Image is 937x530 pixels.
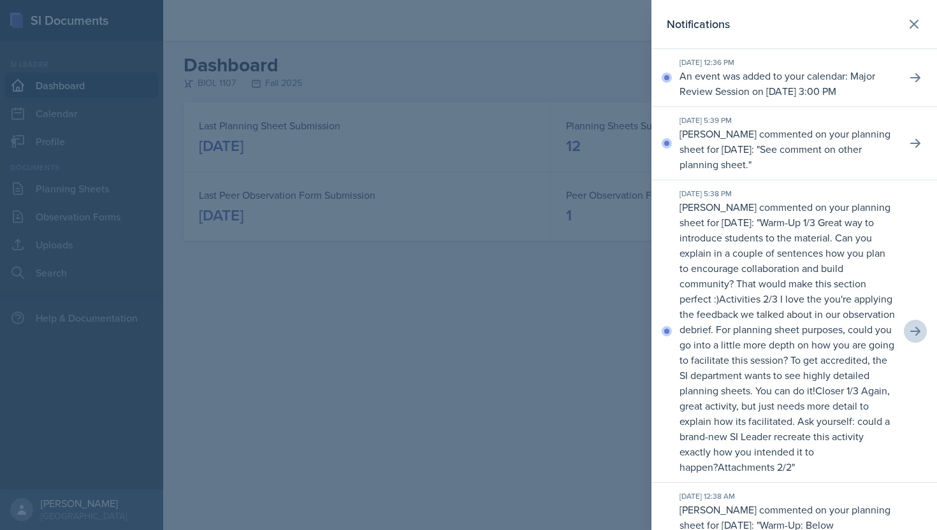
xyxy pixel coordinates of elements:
[679,491,896,502] div: [DATE] 12:38 AM
[679,188,896,199] div: [DATE] 5:38 PM
[679,292,895,397] p: Activities 2/3 I love the you're applying the feedback we talked about in our observation debrief...
[667,15,730,33] h2: Notifications
[679,215,885,306] p: Warm-Up 1/3 Great way to introduce students to the material. Can you explain in a couple of sente...
[679,126,896,172] p: [PERSON_NAME] commented on your planning sheet for [DATE]: " "
[679,115,896,126] div: [DATE] 5:39 PM
[679,142,862,171] p: See comment on other planning sheet.
[679,57,896,68] div: [DATE] 12:36 PM
[718,460,792,474] p: Attachments 2/2
[679,199,896,475] p: [PERSON_NAME] commented on your planning sheet for [DATE]: " "
[679,68,896,99] p: An event was added to your calendar: Major Review Session on [DATE] 3:00 PM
